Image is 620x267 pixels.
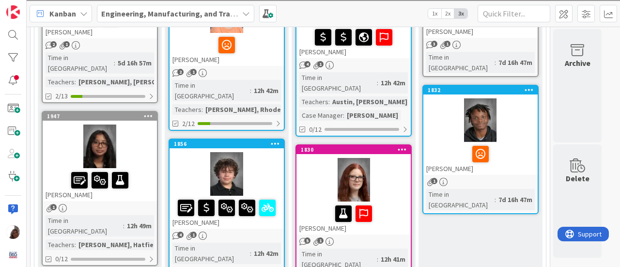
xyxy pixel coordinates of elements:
[330,96,423,107] div: Austin, [PERSON_NAME] (2...
[423,142,538,175] div: [PERSON_NAME]
[182,119,195,129] span: 2/12
[309,125,322,135] span: 0/12
[565,57,590,69] div: Archive
[495,57,496,68] span: :
[190,69,197,75] span: 1
[250,248,251,259] span: :
[299,110,343,121] div: Case Manager
[251,248,281,259] div: 12h 42m
[55,254,68,264] span: 0/12
[63,41,70,47] span: 1
[250,85,251,96] span: :
[431,41,437,47] span: 3
[4,152,616,161] div: Television/Radio
[201,104,203,115] span: :
[170,140,284,229] div: 1856[PERSON_NAME]
[177,69,184,75] span: 2
[4,135,616,143] div: Magazine
[423,86,538,94] div: 1832
[4,126,616,135] div: Journal
[4,82,616,91] div: Rename Outline
[4,232,616,241] div: Move to ...
[343,110,344,121] span: :
[46,77,75,87] div: Teachers
[4,39,616,47] div: Options
[46,52,114,74] div: Time in [GEOGRAPHIC_DATA]
[123,220,124,231] span: :
[299,72,377,94] div: Time in [GEOGRAPHIC_DATA]
[378,254,408,265] div: 12h 41m
[296,145,411,235] div: 1830[PERSON_NAME]
[47,113,157,120] div: 1947
[4,197,616,206] div: ???
[75,239,76,250] span: :
[43,112,157,121] div: 1947
[422,85,539,214] a: 1832[PERSON_NAME]Time in [GEOGRAPHIC_DATA]:7d 16h 47m
[426,189,495,210] div: Time in [GEOGRAPHIC_DATA]
[42,111,158,266] a: 1947[PERSON_NAME]Time in [GEOGRAPHIC_DATA]:12h 49mTeachers:[PERSON_NAME], Hatfield, ...0/12
[495,194,496,205] span: :
[4,161,616,170] div: Visual Art
[377,78,378,88] span: :
[423,25,538,38] div: [PERSON_NAME]
[4,47,616,56] div: Sign out
[4,241,616,250] div: Home
[4,117,616,126] div: Search for Source
[50,204,57,210] span: 1
[566,173,589,184] div: Delete
[4,100,616,109] div: Print
[6,5,20,19] img: Visit kanbanzone.com
[4,188,616,197] div: CANCEL
[203,104,310,115] div: [PERSON_NAME], Rhodes, Qual...
[4,91,616,100] div: Download
[172,104,201,115] div: Teachers
[76,239,171,250] div: [PERSON_NAME], Hatfield, ...
[4,65,616,74] div: Move To ...
[75,77,76,87] span: :
[4,258,616,267] div: MOVE
[4,21,616,30] div: Move To ...
[496,194,535,205] div: 7d 16h 47m
[20,1,44,13] span: Support
[50,41,57,47] span: 2
[304,61,310,67] span: 4
[170,140,284,148] div: 1856
[43,168,157,201] div: [PERSON_NAME]
[190,232,197,238] span: 1
[43,112,157,201] div: 1947[PERSON_NAME]
[296,145,411,154] div: 1830
[377,254,378,265] span: :
[46,239,75,250] div: Teachers
[296,25,411,58] div: [PERSON_NAME]
[4,215,616,223] div: SAVE AND GO HOME
[4,170,616,178] div: TODO: put dlg title
[76,77,205,87] div: [PERSON_NAME], [PERSON_NAME], Ho...
[444,41,450,47] span: 1
[174,141,284,147] div: 1856
[4,74,616,82] div: Delete
[423,86,538,175] div: 1832[PERSON_NAME]
[378,78,408,88] div: 12h 42m
[301,146,411,153] div: 1830
[4,13,616,21] div: Sort New > Old
[4,206,616,215] div: This outline has no content. Would you like to delete it?
[114,58,115,68] span: :
[328,96,330,107] span: :
[431,178,437,184] span: 1
[4,4,616,13] div: Sort A > Z
[304,237,310,244] span: 5
[170,196,284,229] div: [PERSON_NAME]
[4,56,616,65] div: Rename
[115,58,154,68] div: 5d 16h 57m
[344,110,401,121] div: [PERSON_NAME]
[172,243,250,264] div: Time in [GEOGRAPHIC_DATA]
[426,52,495,73] div: Time in [GEOGRAPHIC_DATA]
[6,248,20,262] img: avatar
[170,33,284,66] div: [PERSON_NAME]
[496,57,535,68] div: 7d 16h 47m
[4,30,616,39] div: Delete
[4,223,616,232] div: DELETE
[299,96,328,107] div: Teachers
[317,61,324,67] span: 1
[317,237,324,244] span: 1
